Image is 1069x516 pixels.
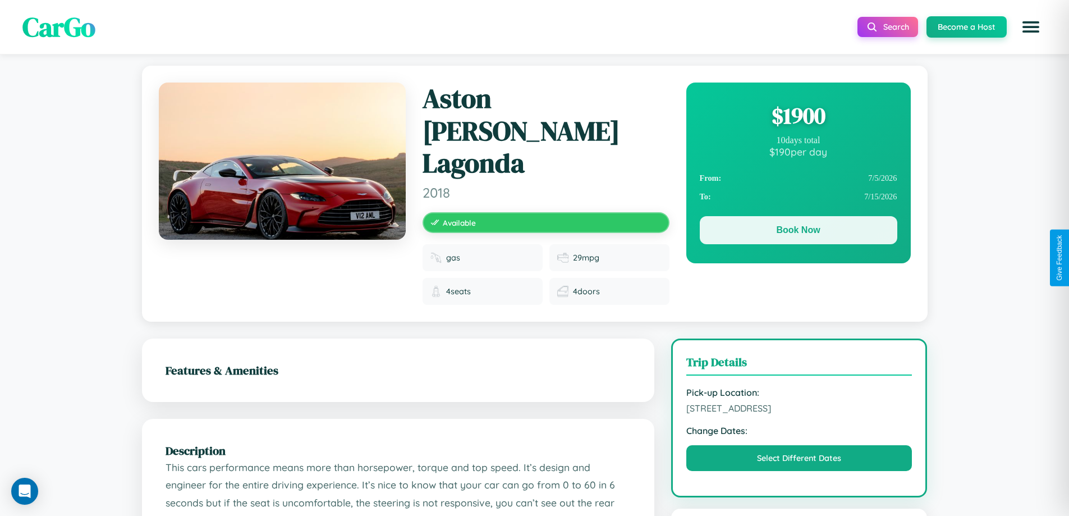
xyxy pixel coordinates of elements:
[1015,11,1047,43] button: Open menu
[926,16,1007,38] button: Become a Host
[1056,235,1063,281] div: Give Feedback
[700,188,897,206] div: 7 / 15 / 2026
[700,101,897,131] div: $ 1900
[700,216,897,244] button: Book Now
[700,173,722,183] strong: From:
[423,83,669,180] h1: Aston [PERSON_NAME] Lagonda
[22,8,95,45] span: CarGo
[166,442,631,459] h2: Description
[686,387,912,398] strong: Pick-up Location:
[857,17,918,37] button: Search
[686,403,912,414] span: [STREET_ADDRESS]
[430,252,442,263] img: Fuel type
[446,253,460,263] span: gas
[11,478,38,505] div: Open Intercom Messenger
[700,192,711,202] strong: To:
[686,354,912,376] h3: Trip Details
[686,445,912,471] button: Select Different Dates
[443,218,476,227] span: Available
[686,425,912,436] strong: Change Dates:
[573,286,600,296] span: 4 doors
[159,83,406,240] img: Aston Martin Lagonda 2018
[700,169,897,188] div: 7 / 5 / 2026
[700,135,897,145] div: 10 days total
[430,286,442,297] img: Seats
[573,253,599,263] span: 29 mpg
[557,286,568,297] img: Doors
[700,145,897,158] div: $ 190 per day
[166,362,631,378] h2: Features & Amenities
[557,252,568,263] img: Fuel efficiency
[883,22,909,32] span: Search
[423,184,669,201] span: 2018
[446,286,471,296] span: 4 seats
